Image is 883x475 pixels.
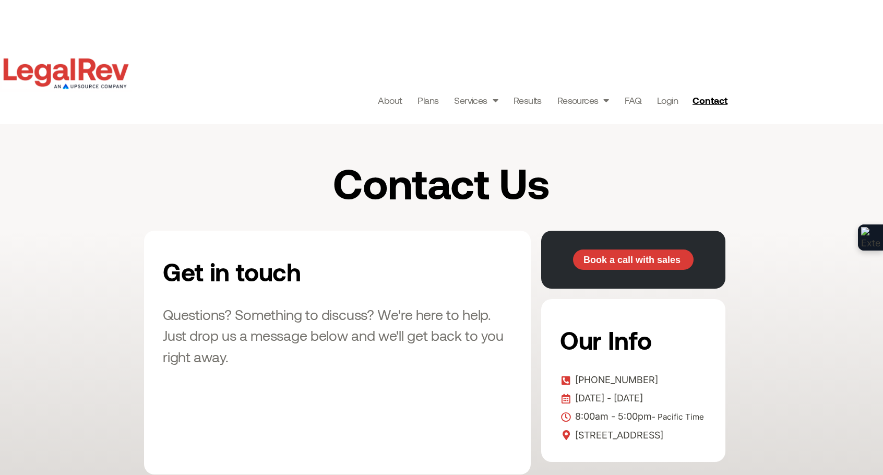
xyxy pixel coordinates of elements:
[572,390,643,406] span: [DATE] - [DATE]
[688,92,734,109] a: Contact
[652,412,704,422] span: - Pacific Time
[233,161,650,205] h1: Contact Us
[378,93,678,108] nav: Menu
[417,93,438,108] a: Plans
[583,255,681,265] span: Book a call with sales
[560,318,703,362] h2: Our Info
[572,427,663,443] span: [STREET_ADDRESS]
[163,304,512,367] h3: Questions? Something to discuss? We're here to help. Just drop us a message below and we'll get b...
[378,93,402,108] a: About
[560,372,707,388] a: [PHONE_NUMBER]
[625,93,641,108] a: FAQ
[454,93,498,108] a: Services
[573,250,694,270] a: Book a call with sales
[572,409,704,425] span: 8:00am - 5:00pm
[514,93,542,108] a: Results
[163,250,407,293] h2: Get in touch
[657,93,678,108] a: Login
[557,93,609,108] a: Resources
[572,372,658,388] span: [PHONE_NUMBER]
[693,96,727,105] span: Contact
[861,227,880,248] img: Extension Icon
[163,377,512,456] iframe: Form 0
